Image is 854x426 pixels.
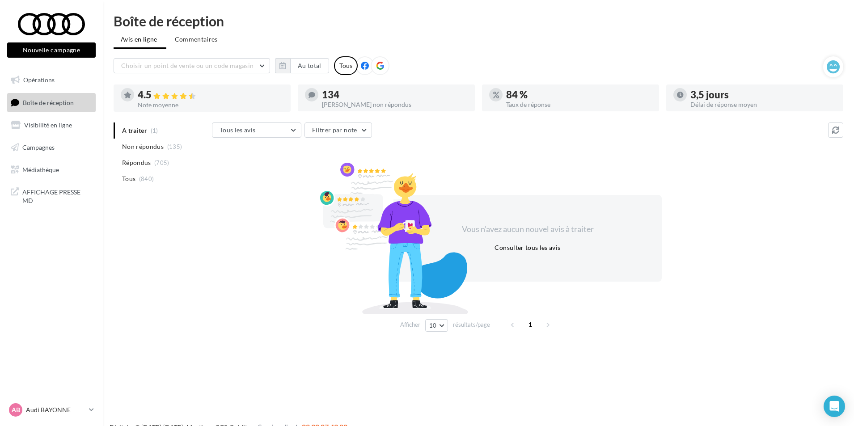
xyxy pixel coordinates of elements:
button: Au total [275,58,329,73]
a: Visibilité en ligne [5,116,97,135]
button: Choisir un point de vente ou un code magasin [114,58,270,73]
div: 3,5 jours [690,90,836,100]
button: Filtrer par note [304,122,372,138]
span: (840) [139,175,154,182]
span: 1 [523,317,537,332]
button: Consulter tous les avis [491,242,564,253]
span: résultats/page [453,321,490,329]
a: AFFICHAGE PRESSE MD [5,182,97,209]
span: Répondus [122,158,151,167]
div: Boîte de réception [114,14,843,28]
span: Boîte de réception [23,98,74,106]
span: AB [12,405,20,414]
button: Au total [290,58,329,73]
div: Taux de réponse [506,101,652,108]
span: (135) [167,143,182,150]
div: Tous [334,56,358,75]
span: Opérations [23,76,55,84]
span: Commentaires [175,35,218,44]
a: Opérations [5,71,97,89]
a: Campagnes [5,138,97,157]
div: [PERSON_NAME] non répondus [322,101,468,108]
div: Note moyenne [138,102,283,108]
span: 10 [429,322,437,329]
span: Tous [122,174,135,183]
p: Audi BAYONNE [26,405,85,414]
a: Boîte de réception [5,93,97,112]
span: Choisir un point de vente ou un code magasin [121,62,254,69]
div: 4.5 [138,90,283,100]
button: 10 [425,319,448,332]
span: Afficher [400,321,420,329]
div: Vous n'avez aucun nouvel avis à traiter [451,224,605,235]
span: (705) [154,159,169,166]
span: Médiathèque [22,165,59,173]
div: Délai de réponse moyen [690,101,836,108]
button: Tous les avis [212,122,301,138]
span: Non répondus [122,142,164,151]
span: Campagnes [22,143,55,151]
div: Open Intercom Messenger [824,396,845,417]
button: Nouvelle campagne [7,42,96,58]
div: 84 % [506,90,652,100]
a: AB Audi BAYONNE [7,401,96,418]
span: Tous les avis [220,126,256,134]
span: AFFICHAGE PRESSE MD [22,186,92,205]
span: Visibilité en ligne [24,121,72,129]
a: Médiathèque [5,160,97,179]
div: 134 [322,90,468,100]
